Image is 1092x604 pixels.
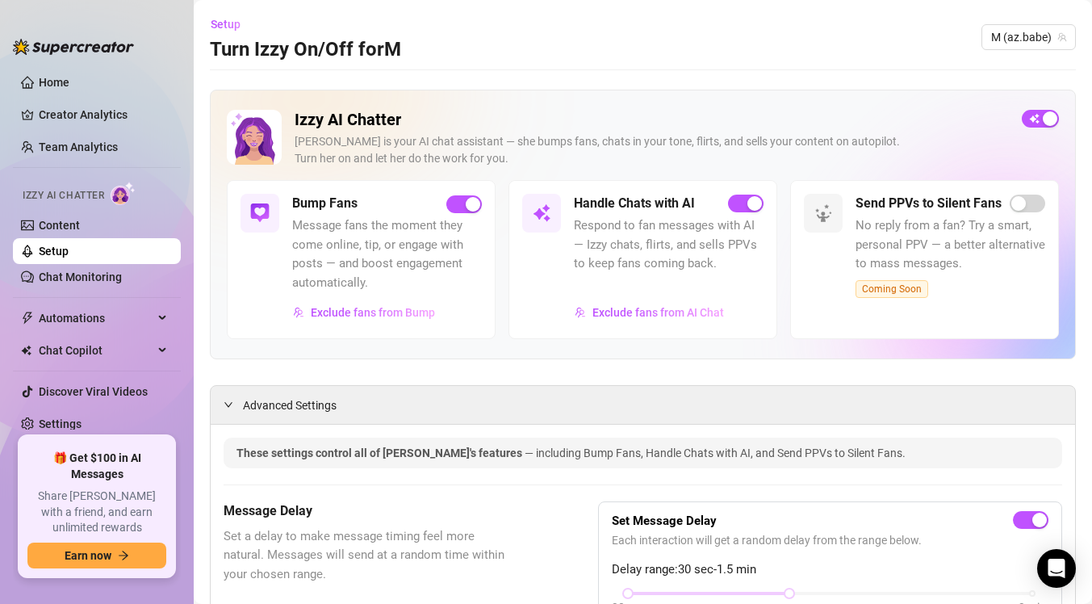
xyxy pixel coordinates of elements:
span: Automations [39,305,153,331]
span: Chat Copilot [39,338,153,363]
span: Each interaction will get a random delay from the range below. [612,531,1048,549]
span: Coming Soon [856,280,928,298]
img: svg%3e [532,203,551,223]
span: Message fans the moment they come online, tip, or engage with posts — and boost engagement automa... [292,216,482,292]
button: Exclude fans from Bump [292,300,436,325]
span: Setup [211,18,241,31]
h2: Izzy AI Chatter [295,110,1009,130]
a: Settings [39,417,82,430]
img: Izzy AI Chatter [227,110,282,165]
h5: Bump Fans [292,194,358,213]
div: expanded [224,396,243,413]
span: Advanced Settings [243,396,337,414]
a: Home [39,76,69,89]
h5: Send PPVs to Silent Fans [856,194,1002,213]
span: Earn now [65,549,111,562]
h3: Turn Izzy On/Off for M [210,37,401,63]
h5: Message Delay [224,501,517,521]
div: [PERSON_NAME] is your AI chat assistant — she bumps fans, chats in your tone, flirts, and sells y... [295,133,1009,167]
a: Content [39,219,80,232]
span: — including Bump Fans, Handle Chats with AI, and Send PPVs to Silent Fans. [525,447,906,459]
img: svg%3e [250,203,270,223]
span: Share [PERSON_NAME] with a friend, and earn unlimited rewards [27,489,166,536]
span: 🎁 Get $100 in AI Messages [27,451,166,482]
div: Open Intercom Messenger [1037,549,1076,588]
img: svg%3e [293,307,304,318]
span: Delay range: 30 sec - 1.5 min [612,560,1048,580]
span: team [1057,32,1067,42]
h5: Handle Chats with AI [574,194,695,213]
img: AI Chatter [111,182,136,205]
span: No reply from a fan? Try a smart, personal PPV — a better alternative to mass messages. [856,216,1045,274]
strong: Set Message Delay [612,514,717,528]
button: Earn nowarrow-right [27,543,166,568]
span: thunderbolt [21,312,34,325]
button: Setup [210,11,253,37]
span: These settings control all of [PERSON_NAME]'s features [236,447,525,459]
span: Respond to fan messages with AI — Izzy chats, flirts, and sells PPVs to keep fans coming back. [574,216,764,274]
span: Exclude fans from AI Chat [592,306,724,319]
img: svg%3e [575,307,586,318]
a: Setup [39,245,69,258]
a: Creator Analytics [39,102,168,128]
img: logo-BBDzfeDw.svg [13,39,134,55]
span: M (az.babe) [991,25,1066,49]
span: expanded [224,400,233,409]
a: Team Analytics [39,141,118,153]
img: Chat Copilot [21,345,31,356]
img: svg%3e [814,203,833,223]
a: Discover Viral Videos [39,385,148,398]
span: arrow-right [118,550,129,561]
a: Chat Monitoring [39,271,122,283]
button: Exclude fans from AI Chat [574,300,725,325]
span: Exclude fans from Bump [311,306,435,319]
span: Izzy AI Chatter [23,188,104,203]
